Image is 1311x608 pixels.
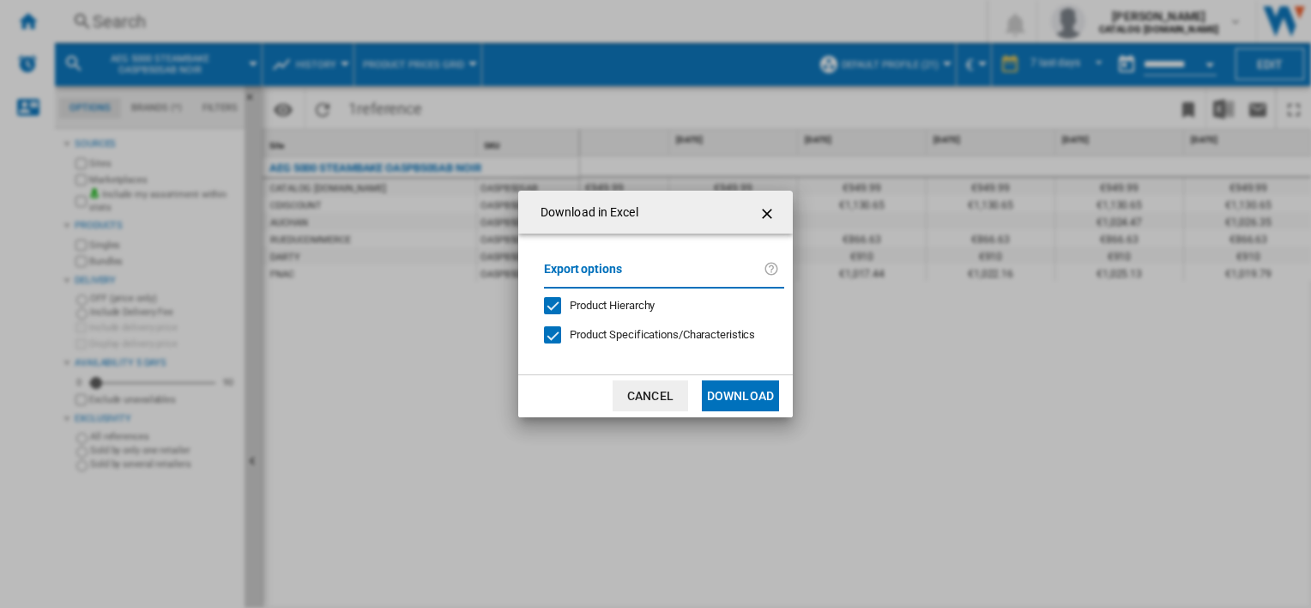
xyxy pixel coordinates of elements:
[532,204,638,222] h4: Download in Excel
[752,195,786,229] button: getI18NText('BUTTONS.CLOSE_DIALOG')
[702,380,779,411] button: Download
[570,328,755,341] span: Product Specifications/Characteristics
[570,327,755,343] div: Only applies to Category View
[613,380,688,411] button: Cancel
[570,299,655,312] span: Product Hierarchy
[544,297,770,313] md-checkbox: Product Hierarchy
[544,259,764,291] label: Export options
[758,204,779,224] ng-md-icon: getI18NText('BUTTONS.CLOSE_DIALOG')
